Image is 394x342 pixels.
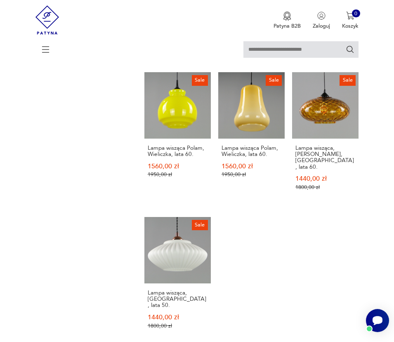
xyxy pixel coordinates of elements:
[144,72,211,205] a: SaleLampa wisząca Polam, Wieliczka, lata 60.Lampa wisząca Polam, Wieliczka, lata 60.1560,00 zł195...
[313,12,330,30] button: Zaloguj
[342,12,359,30] button: 0Koszyk
[292,72,359,205] a: SaleLampa wisząca, Lumet, Poznań, lata 60.Lampa wisząca, [PERSON_NAME], [GEOGRAPHIC_DATA], lata 6...
[346,45,355,54] button: Szukaj
[346,12,354,20] img: Ikona koszyka
[148,290,208,309] h3: Lampa wisząca, [GEOGRAPHIC_DATA], lata 50.
[274,22,301,30] p: Patyna B2B
[148,323,208,329] p: 1800,00 zł
[342,22,359,30] p: Koszyk
[148,314,208,321] p: 1440,00 zł
[148,172,208,178] p: 1950,00 zł
[148,145,208,158] h3: Lampa wisząca Polam, Wieliczka, lata 60.
[222,172,281,178] p: 1950,00 zł
[222,163,281,170] p: 1560,00 zł
[218,72,285,205] a: SaleLampa wisząca Polam, Wieliczka, lata 60.Lampa wisząca Polam, Wieliczka, lata 60.1560,00 zł195...
[295,145,355,170] h3: Lampa wisząca, [PERSON_NAME], [GEOGRAPHIC_DATA], lata 60.
[366,309,389,332] iframe: Smartsupp widget button
[222,145,281,158] h3: Lampa wisząca Polam, Wieliczka, lata 60.
[148,163,208,170] p: 1560,00 zł
[295,184,355,191] p: 1800,00 zł
[317,12,326,20] img: Ikonka użytkownika
[283,12,291,21] img: Ikona medalu
[313,22,330,30] p: Zaloguj
[295,176,355,182] p: 1440,00 zł
[274,12,301,30] button: Patyna B2B
[274,12,301,30] a: Ikona medaluPatyna B2B
[352,9,360,18] div: 0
